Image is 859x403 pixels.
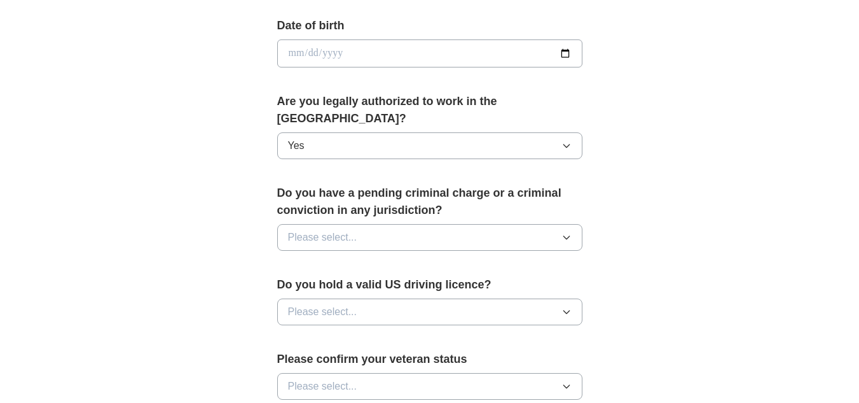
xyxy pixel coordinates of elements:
[277,224,582,251] button: Please select...
[277,17,582,34] label: Date of birth
[288,138,305,153] span: Yes
[288,230,357,245] span: Please select...
[277,132,582,159] button: Yes
[277,93,582,127] label: Are you legally authorized to work in the [GEOGRAPHIC_DATA]?
[288,379,357,394] span: Please select...
[277,373,582,400] button: Please select...
[277,351,582,368] label: Please confirm your veteran status
[277,185,582,219] label: Do you have a pending criminal charge or a criminal conviction in any jurisdiction?
[277,276,582,293] label: Do you hold a valid US driving licence?
[277,299,582,325] button: Please select...
[288,304,357,320] span: Please select...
